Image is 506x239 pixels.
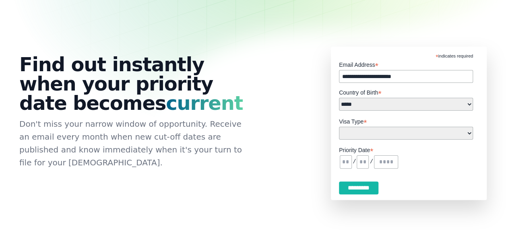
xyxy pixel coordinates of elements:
[339,47,473,59] div: indicates required
[19,55,251,113] h1: Find out instantly when your priority date becomes
[19,117,251,169] p: Don't miss your narrow window of opportunity. Receive an email every month when new cut-off dates...
[353,159,356,165] pre: /
[370,159,373,165] pre: /
[339,87,473,97] label: Country of Birth
[339,59,473,69] label: Email Address
[166,92,243,114] span: current
[339,144,479,154] label: Priority Date
[339,116,473,126] label: Visa Type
